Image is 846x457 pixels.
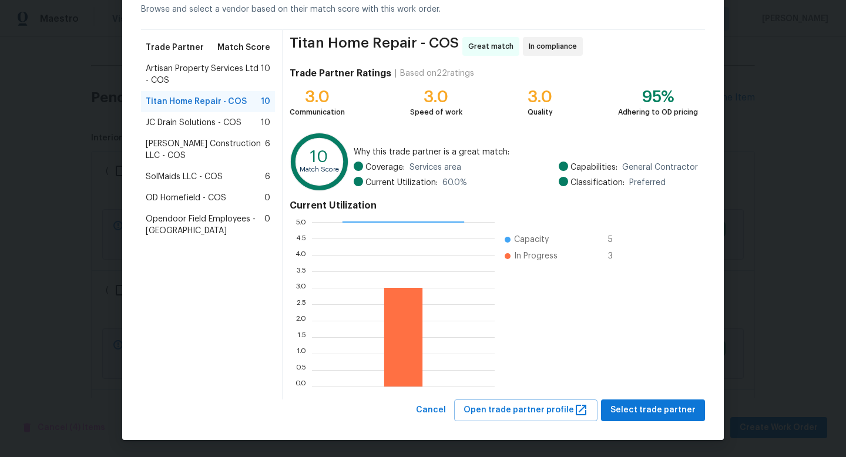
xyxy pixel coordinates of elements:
[528,106,553,118] div: Quality
[442,177,467,189] span: 60.0 %
[411,399,451,421] button: Cancel
[146,192,226,204] span: OD Homefield - COS
[265,138,270,162] span: 6
[618,106,698,118] div: Adhering to OD pricing
[365,177,438,189] span: Current Utilization:
[290,37,459,56] span: Titan Home Repair - COS
[290,200,698,211] h4: Current Utilization
[264,192,270,204] span: 0
[146,117,241,129] span: JC Drain Solutions - COS
[391,68,400,79] div: |
[300,166,339,173] text: Match Score
[146,213,264,237] span: Opendoor Field Employees - [GEOGRAPHIC_DATA]
[296,268,306,275] text: 3.5
[146,138,265,162] span: [PERSON_NAME] Construction LLC - COS
[297,350,306,357] text: 1.0
[295,383,306,390] text: 0.0
[570,177,625,189] span: Classification:
[354,146,698,158] span: Why this trade partner is a great match:
[608,234,627,246] span: 5
[601,399,705,421] button: Select trade partner
[146,96,247,107] span: Titan Home Repair - COS
[629,177,666,189] span: Preferred
[295,251,306,258] text: 4.0
[514,234,549,246] span: Capacity
[365,162,405,173] span: Coverage:
[296,235,306,242] text: 4.5
[310,149,328,165] text: 10
[296,317,306,324] text: 2.0
[261,96,270,107] span: 10
[468,41,518,52] span: Great match
[514,250,558,262] span: In Progress
[410,106,462,118] div: Speed of work
[264,213,270,237] span: 0
[146,171,223,183] span: SolMaids LLC - COS
[261,117,270,129] span: 10
[296,367,306,374] text: 0.5
[570,162,617,173] span: Capabilities:
[217,42,270,53] span: Match Score
[296,219,306,226] text: 5.0
[618,91,698,103] div: 95%
[297,334,306,341] text: 1.5
[296,284,306,291] text: 3.0
[608,250,627,262] span: 3
[464,403,588,418] span: Open trade partner profile
[290,91,345,103] div: 3.0
[410,91,462,103] div: 3.0
[416,403,446,418] span: Cancel
[146,63,261,86] span: Artisan Property Services Ltd - COS
[622,162,698,173] span: General Contractor
[400,68,474,79] div: Based on 22 ratings
[528,91,553,103] div: 3.0
[529,41,582,52] span: In compliance
[290,68,391,79] h4: Trade Partner Ratings
[296,301,306,308] text: 2.5
[146,42,204,53] span: Trade Partner
[265,171,270,183] span: 6
[409,162,461,173] span: Services area
[261,63,270,86] span: 10
[610,403,696,418] span: Select trade partner
[454,399,597,421] button: Open trade partner profile
[290,106,345,118] div: Communication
